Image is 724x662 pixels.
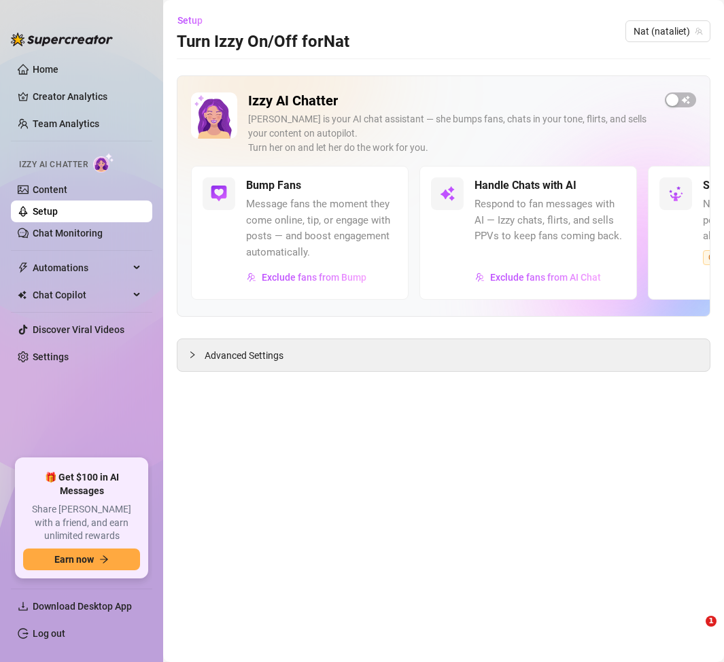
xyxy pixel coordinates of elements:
[246,196,397,260] span: Message fans the moment they come online, tip, or engage with posts — and boost engagement automa...
[33,184,67,195] a: Content
[248,92,654,109] h2: Izzy AI Chatter
[678,616,710,648] iframe: Intercom live chat
[18,601,29,612] span: download
[33,206,58,217] a: Setup
[23,503,140,543] span: Share [PERSON_NAME] with a friend, and earn unlimited rewards
[93,153,114,173] img: AI Chatter
[188,351,196,359] span: collapsed
[18,290,27,300] img: Chat Copilot
[33,228,103,239] a: Chat Monitoring
[246,177,301,194] h5: Bump Fans
[33,86,141,107] a: Creator Analytics
[33,351,69,362] a: Settings
[191,92,237,139] img: Izzy AI Chatter
[99,555,109,564] span: arrow-right
[33,601,132,612] span: Download Desktop App
[706,616,717,627] span: 1
[248,112,654,155] div: [PERSON_NAME] is your AI chat assistant — she bumps fans, chats in your tone, flirts, and sells y...
[18,262,29,273] span: thunderbolt
[177,10,213,31] button: Setup
[54,554,94,565] span: Earn now
[33,324,124,335] a: Discover Viral Videos
[177,15,203,26] span: Setup
[205,348,283,363] span: Advanced Settings
[33,64,58,75] a: Home
[33,284,129,306] span: Chat Copilot
[262,272,366,283] span: Exclude fans from Bump
[475,177,576,194] h5: Handle Chats with AI
[211,186,227,202] img: svg%3e
[33,118,99,129] a: Team Analytics
[246,266,367,288] button: Exclude fans from Bump
[19,158,88,171] span: Izzy AI Chatter
[11,33,113,46] img: logo-BBDzfeDw.svg
[634,21,702,41] span: Nat (nataliet)
[247,273,256,282] img: svg%3e
[23,548,140,570] button: Earn nowarrow-right
[668,186,684,202] img: svg%3e
[33,628,65,639] a: Log out
[188,347,205,362] div: collapsed
[177,31,349,53] h3: Turn Izzy On/Off for Nat
[439,186,455,202] img: svg%3e
[33,257,129,279] span: Automations
[475,266,602,288] button: Exclude fans from AI Chat
[23,471,140,498] span: 🎁 Get $100 in AI Messages
[475,196,625,245] span: Respond to fan messages with AI — Izzy chats, flirts, and sells PPVs to keep fans coming back.
[695,27,703,35] span: team
[490,272,601,283] span: Exclude fans from AI Chat
[475,273,485,282] img: svg%3e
